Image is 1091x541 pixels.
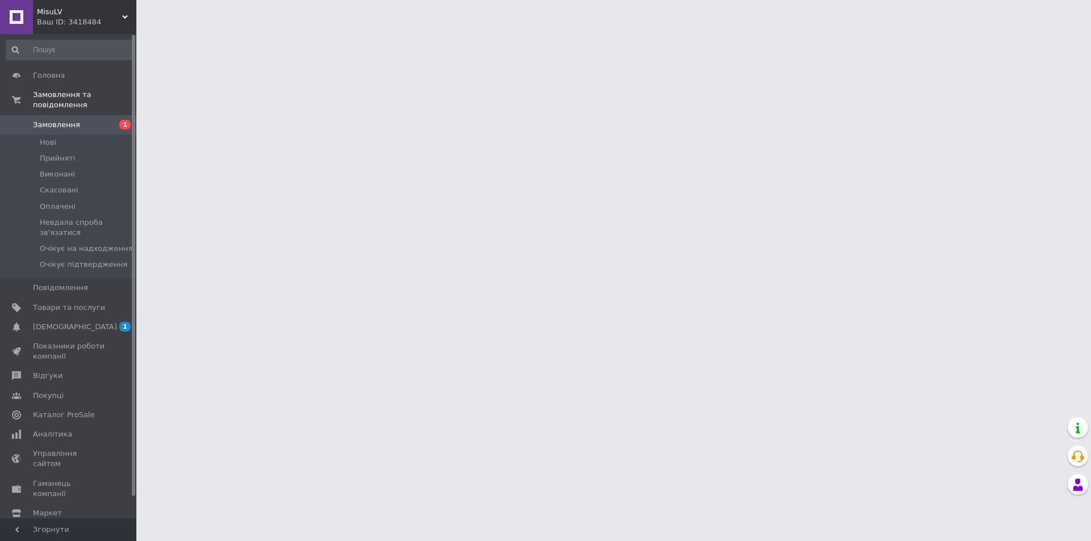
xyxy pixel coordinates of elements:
[119,120,131,129] span: 1
[37,17,136,27] div: Ваш ID: 3418484
[33,341,105,362] span: Показники роботи компанії
[33,303,105,313] span: Товари та послуги
[33,391,64,401] span: Покупці
[33,479,105,499] span: Гаманець компанії
[119,322,131,332] span: 1
[40,259,127,270] span: Очікує підтвердження
[33,448,105,469] span: Управління сайтом
[33,508,62,518] span: Маркет
[40,137,56,148] span: Нові
[40,153,75,163] span: Прийняті
[40,244,133,254] span: Очікує на надходження
[33,90,136,110] span: Замовлення та повідомлення
[33,70,65,81] span: Головна
[33,322,117,332] span: [DEMOGRAPHIC_DATA]
[33,371,63,381] span: Відгуки
[33,120,80,130] span: Замовлення
[40,217,133,238] span: Невдала спроба зв'язатися
[33,429,72,439] span: Аналітика
[40,185,78,195] span: Скасовані
[6,40,134,60] input: Пошук
[33,410,94,420] span: Каталог ProSale
[40,202,76,212] span: Оплачені
[37,7,122,17] span: MisuLV
[40,169,75,179] span: Виконані
[33,283,88,293] span: Повідомлення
